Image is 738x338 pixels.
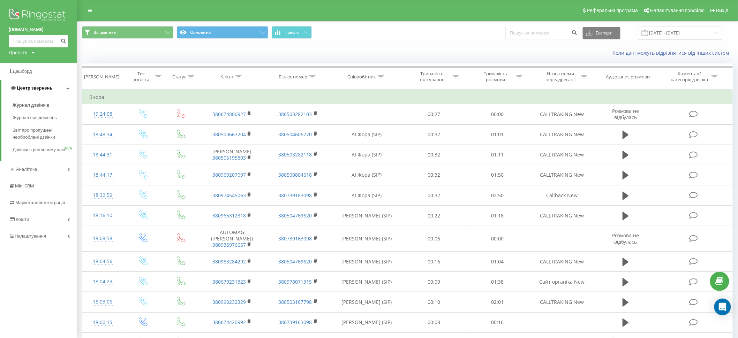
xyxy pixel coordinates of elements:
div: Open Intercom Messenger [714,299,731,315]
a: 380503282103 [279,111,312,117]
div: Тривалість очікування [414,71,451,83]
td: CALLTRAKING New [529,104,595,124]
td: [PERSON_NAME] (SIP) [331,312,402,332]
button: Всі дзвінки [82,26,173,39]
div: 18:08:58 [89,232,116,245]
td: 00:00 [466,226,529,252]
div: 18:44:31 [89,148,116,162]
div: 18:16:10 [89,209,116,222]
div: [PERSON_NAME] [84,74,119,80]
span: Журнал повідомлень [13,114,57,121]
a: 380504606270 [279,131,312,138]
a: 380500804618 [279,171,312,178]
td: 02:01 [466,292,529,312]
a: 380936976657 [212,241,246,248]
input: Пошук за номером [505,27,579,39]
div: Тривалість розмови [477,71,514,83]
a: 380739163098 [279,319,312,325]
td: 02:50 [466,185,529,206]
div: 18:32:59 [89,189,116,202]
a: 380500663204 [212,131,246,138]
div: Аудіозапис розмови [606,74,650,80]
div: Назва схеми переадресації [542,71,579,83]
span: Журнал дзвінків [13,102,50,109]
td: АІ Жора (SIP) [331,185,402,206]
td: CALLTRAKING New [529,145,595,165]
a: 380505195803 [212,154,246,161]
td: [PERSON_NAME] [199,145,265,165]
td: Callback New [529,185,595,206]
a: 380679231323 [212,278,246,285]
a: Журнал дзвінків [13,99,77,112]
td: 01:11 [466,145,529,165]
span: Маркетплейс інтеграцій [15,200,65,205]
td: 00:06 [402,226,466,252]
div: 18:44:17 [89,168,116,182]
td: 00:00 [466,104,529,124]
td: 00:22 [402,206,466,226]
div: 18:48:34 [89,128,116,141]
td: АІ Жора (SIP) [331,124,402,145]
a: 380504769620 [279,212,312,219]
button: Графік [272,26,312,39]
td: CALLTRAKING New [529,124,595,145]
a: 380739163098 [279,235,312,242]
td: [PERSON_NAME] (SIP) [331,206,402,226]
div: Бізнес номер [279,74,308,80]
a: 380504769620 [279,258,312,265]
div: 19:24:08 [89,107,116,121]
div: Співробітник [347,74,376,80]
a: 380503187798 [279,299,312,305]
td: 00:32 [402,145,466,165]
td: CALLTRAKING New [529,292,595,312]
a: 380990232329 [212,299,246,305]
a: 380978071315 [279,278,312,285]
span: Mini CRM [15,183,34,189]
td: [PERSON_NAME] (SIP) [331,252,402,272]
span: Налаштування [15,233,46,239]
div: Проекти [9,49,28,56]
td: CALLTRAKING New [529,206,595,226]
span: Налаштування профілю [650,8,705,13]
button: Основний [177,26,268,39]
span: Дашборд [13,69,32,74]
div: 18:04:56 [89,255,116,268]
td: 00:32 [402,185,466,206]
div: 18:04:23 [89,275,116,289]
span: Кошти [16,217,29,222]
input: Пошук за номером [9,35,68,47]
td: 00:16 [402,252,466,272]
span: Всі дзвінки [93,30,116,35]
a: 380674800927 [212,111,246,117]
td: 00:27 [402,104,466,124]
a: Звіт про пропущені необроблені дзвінки [13,124,77,144]
a: Коли дані можуть відрізнятися вiд інших систем [613,49,733,56]
td: [PERSON_NAME] (SIP) [331,226,402,252]
td: [PERSON_NAME] (SIP) [331,292,402,312]
span: Центр звернень [17,85,52,91]
span: Аналiтика [16,167,37,172]
td: 01:01 [466,124,529,145]
span: Дзвінки в реальному часі [13,146,65,153]
td: 01:04 [466,252,529,272]
a: [DOMAIN_NAME] [9,26,68,33]
td: 01:50 [466,165,529,185]
td: 00:10 [402,292,466,312]
td: 00:08 [402,312,466,332]
td: 00:32 [402,124,466,145]
div: Клієнт [220,74,234,80]
td: АІ Жора (SIP) [331,165,402,185]
td: АІ Жора (SIP) [331,145,402,165]
span: Звіт про пропущені необроблені дзвінки [13,127,73,141]
button: Експорт [583,27,620,39]
a: 380983284292 [212,258,246,265]
td: 01:38 [466,272,529,292]
td: CALLTRAKING New [529,165,595,185]
td: 01:18 [466,206,529,226]
div: 18:03:06 [89,295,116,309]
td: [PERSON_NAME] (SIP) [331,272,402,292]
a: 380969207097 [212,171,246,178]
a: 380503282118 [279,151,312,158]
a: 380965312318 [212,212,246,219]
div: Тип дзвінка [129,71,154,83]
